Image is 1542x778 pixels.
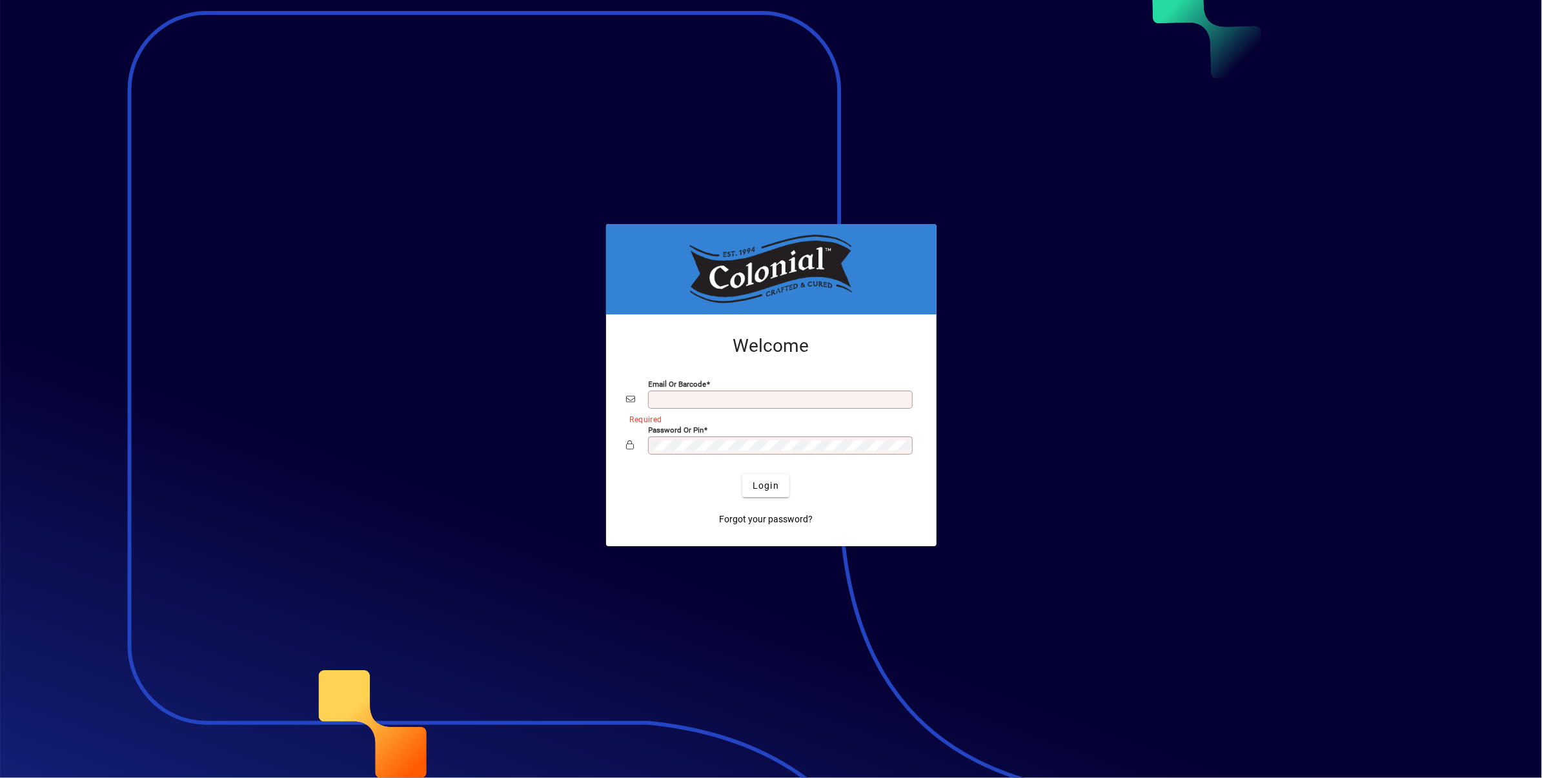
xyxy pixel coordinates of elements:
[649,425,704,435] mat-label: Password or Pin
[627,335,916,357] h2: Welcome
[719,513,813,526] span: Forgot your password?
[714,507,818,531] a: Forgot your password?
[742,474,789,497] button: Login
[753,479,779,493] span: Login
[649,380,707,389] mat-label: Email or Barcode
[630,412,906,425] mat-error: Required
